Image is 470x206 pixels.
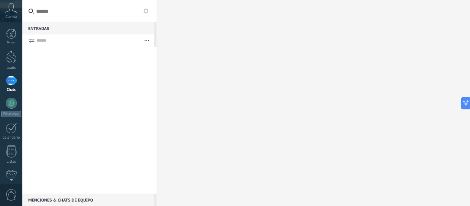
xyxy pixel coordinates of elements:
[22,22,154,34] div: Entradas
[6,15,17,19] span: Cuenta
[1,41,21,45] div: Panel
[22,194,154,206] div: Menciones & Chats de equipo
[139,34,154,47] button: Más
[1,160,21,164] div: Listas
[1,135,21,140] div: Calendario
[1,66,21,70] div: Leads
[1,111,21,117] div: WhatsApp
[1,88,21,92] div: Chats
